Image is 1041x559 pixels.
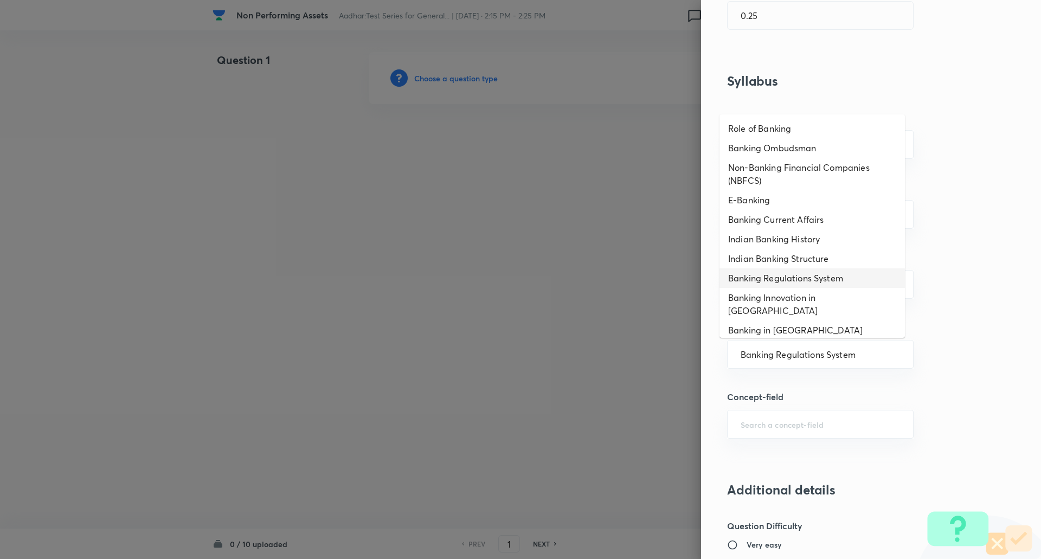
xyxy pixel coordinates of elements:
[719,190,905,210] li: E-Banking
[719,288,905,320] li: Banking Innovation in [GEOGRAPHIC_DATA]
[907,144,909,146] button: Open
[719,320,905,340] li: Banking in [GEOGRAPHIC_DATA]
[719,158,905,190] li: Non-Banking Financial Companies (NBFCS)
[719,229,905,249] li: Indian Banking History
[741,419,900,429] input: Search a concept-field
[727,73,979,89] h3: Syllabus
[907,214,909,216] button: Open
[907,354,909,356] button: Close
[719,119,905,138] li: Role of Banking
[719,249,905,268] li: Indian Banking Structure
[719,210,905,229] li: Banking Current Affairs
[727,111,979,124] h5: Topic group*
[727,519,979,532] h5: Question Difficulty
[719,138,905,158] li: Banking Ombudsman
[728,2,913,29] input: Negative marks
[907,284,909,286] button: Open
[907,423,909,426] button: Open
[747,539,781,550] h6: Very easy
[727,390,979,403] h5: Concept-field
[741,349,900,359] input: Search a sub-concept
[727,482,979,498] h3: Additional details
[719,268,905,288] li: Banking Regulations System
